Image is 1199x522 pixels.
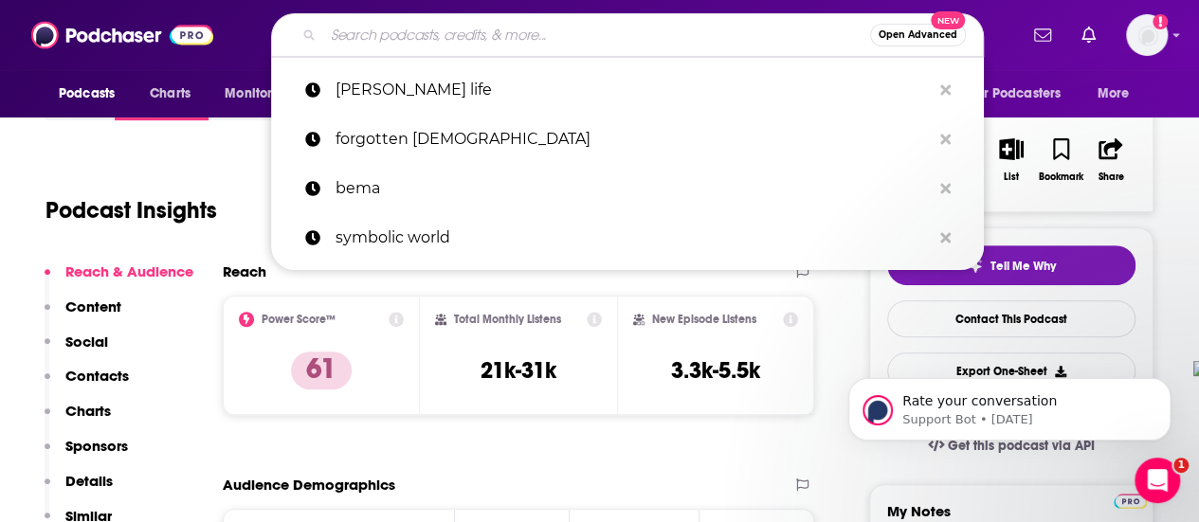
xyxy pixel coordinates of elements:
[1173,458,1189,473] span: 1
[887,300,1135,337] a: Contact This Podcast
[65,297,121,315] p: Content
[1074,19,1103,51] a: Show notifications dropdown
[968,259,983,274] img: tell me why sparkle
[887,245,1135,285] button: tell me why sparkleTell Me Why
[323,20,870,50] input: Search podcasts, credits, & more...
[45,402,111,437] button: Charts
[271,164,984,213] a: bema
[211,76,317,112] button: open menu
[65,333,108,351] p: Social
[59,81,115,107] span: Podcasts
[652,313,756,326] h2: New Episode Listens
[454,313,561,326] h2: Total Monthly Listens
[1098,81,1130,107] span: More
[45,367,129,402] button: Contacts
[65,437,128,455] p: Sponsors
[225,81,292,107] span: Monitoring
[336,115,931,164] p: forgotten jesus
[31,17,213,53] img: Podchaser - Follow, Share and Rate Podcasts
[223,476,395,494] h2: Audience Demographics
[223,262,266,280] h2: Reach
[150,81,191,107] span: Charts
[45,297,121,333] button: Content
[1036,126,1085,194] button: Bookmark
[1098,171,1123,183] div: Share
[970,81,1061,107] span: For Podcasters
[879,30,957,40] span: Open Advanced
[45,76,139,112] button: open menu
[1114,491,1147,509] a: Pro website
[481,356,556,385] h3: 21k-31k
[1026,19,1059,51] a: Show notifications dropdown
[1084,76,1154,112] button: open menu
[931,11,965,29] span: New
[671,356,760,385] h3: 3.3k-5.5k
[1126,14,1168,56] button: Show profile menu
[1086,126,1135,194] button: Share
[271,115,984,164] a: forgotten [DEMOGRAPHIC_DATA]
[957,76,1088,112] button: open menu
[1114,494,1147,509] img: Podchaser Pro
[45,437,128,472] button: Sponsors
[1135,458,1180,503] iframe: Intercom live chat
[1126,14,1168,56] span: Logged in as amandawoods
[45,333,108,368] button: Social
[45,196,217,225] h1: Podcast Insights
[1004,171,1019,183] div: List
[65,402,111,420] p: Charts
[1126,14,1168,56] img: User Profile
[336,65,931,115] p: christine caine life
[1153,14,1168,29] svg: Add a profile image
[1039,171,1083,183] div: Bookmark
[271,13,984,57] div: Search podcasts, credits, & more...
[271,213,984,262] a: symbolic world
[271,65,984,115] a: [PERSON_NAME] life
[987,126,1036,194] button: List
[45,472,113,507] button: Details
[262,313,336,326] h2: Power Score™
[65,472,113,490] p: Details
[990,259,1056,274] span: Tell Me Why
[65,262,193,280] p: Reach & Audience
[336,164,931,213] p: bema
[336,213,931,262] p: symbolic world
[45,262,193,297] button: Reach & Audience
[291,351,352,389] p: 61
[137,76,202,112] a: Charts
[820,338,1199,471] iframe: Intercom notifications message
[870,24,966,46] button: Open AdvancedNew
[65,367,129,385] p: Contacts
